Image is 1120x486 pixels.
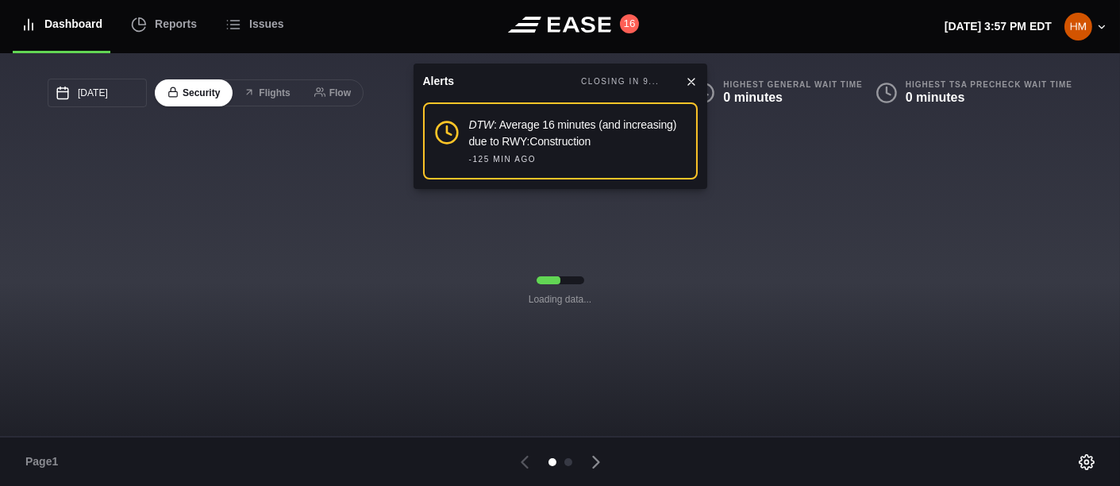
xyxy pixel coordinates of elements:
[1064,13,1092,40] img: 50cc926a4e0c9dfb253c27eab779f8ce
[48,79,147,107] input: mm/dd/yyyy
[620,14,639,33] button: 16
[25,453,65,470] span: Page 1
[581,75,659,88] div: CLOSING IN 9...
[469,118,494,131] em: DTW
[723,91,783,104] b: 0 minutes
[302,79,364,107] button: Flow
[469,117,687,150] div: : Average 16 minutes (and increasing) due to RWY:Construction
[723,79,862,90] b: Highest General Wait Time
[155,79,233,107] button: Security
[423,73,455,90] div: Alerts
[906,91,965,104] b: 0 minutes
[529,292,591,307] b: Loading data...
[469,153,537,165] div: -125 MIN AGO
[231,79,302,107] button: Flights
[945,18,1052,35] p: [DATE] 3:57 PM EDT
[906,79,1072,90] b: Highest TSA PreCheck Wait Time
